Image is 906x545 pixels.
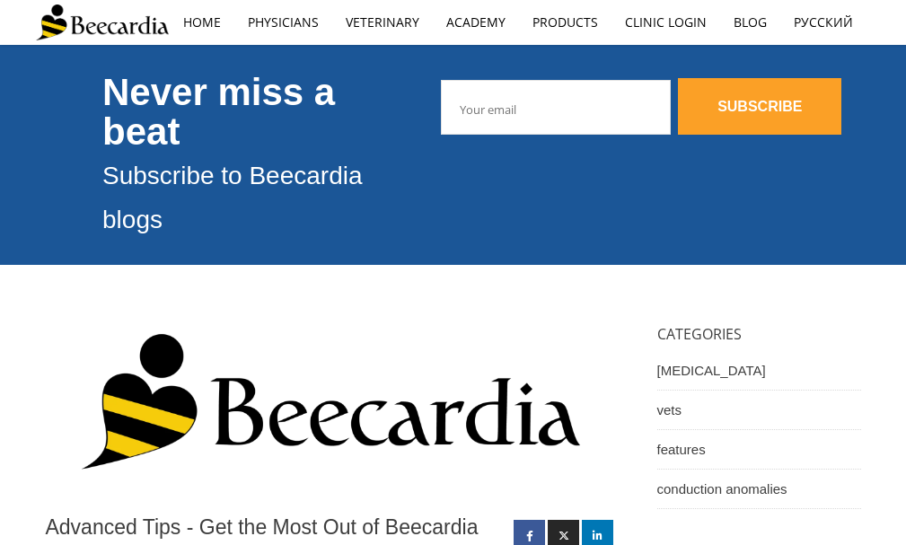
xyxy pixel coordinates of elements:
a: Русский [780,2,866,43]
a: Physicians [234,2,332,43]
a: [MEDICAL_DATA] [657,351,861,391]
a: home [170,2,234,43]
input: Your email [441,80,671,135]
a: Blog [720,2,780,43]
span: Subscribe to Beecardia blogs [102,162,363,233]
a: features [657,430,861,470]
span: Never miss a beat [102,71,335,153]
a: Products [519,2,611,43]
a: SUBSCRIBE [678,78,841,135]
a: Academy [433,2,519,43]
img: Advanced Tips - Get the Most Out of Beecardia [45,319,616,499]
a: Clinic Login [611,2,720,43]
a: conduction anomalies [657,470,861,509]
a: Veterinary [332,2,433,43]
span: CATEGORIES [657,324,742,344]
a: vets [657,391,861,430]
h1: Advanced Tips - Get the Most Out of Beecardia [45,515,505,541]
img: Beecardia [36,4,168,40]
